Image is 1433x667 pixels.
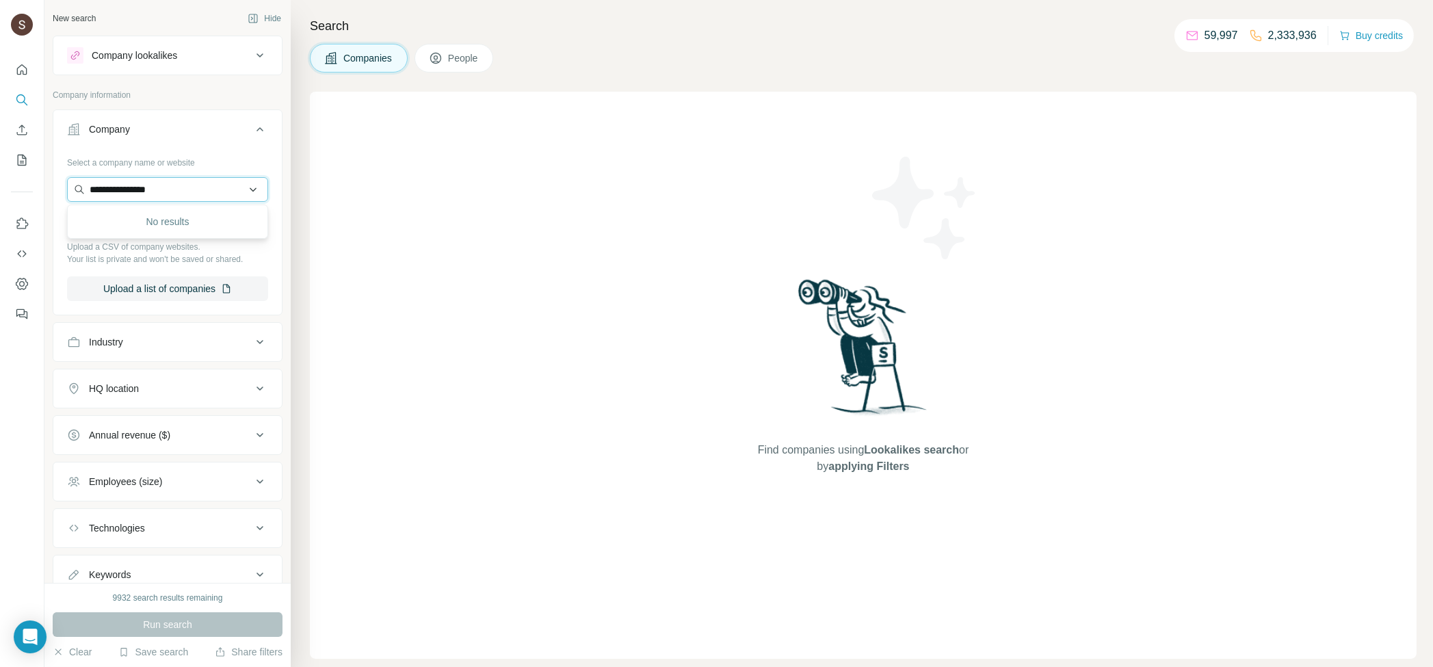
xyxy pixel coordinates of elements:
[53,512,282,545] button: Technologies
[215,645,282,659] button: Share filters
[89,521,145,535] div: Technologies
[11,57,33,82] button: Quick start
[11,241,33,266] button: Use Surfe API
[89,382,139,395] div: HQ location
[238,8,291,29] button: Hide
[11,88,33,112] button: Search
[53,558,282,591] button: Keywords
[1339,26,1403,45] button: Buy credits
[310,16,1417,36] h4: Search
[792,276,934,428] img: Surfe Illustration - Woman searching with binoculars
[448,51,479,65] span: People
[53,39,282,72] button: Company lookalikes
[89,568,131,581] div: Keywords
[53,12,96,25] div: New search
[1205,27,1238,44] p: 59,997
[70,208,265,235] div: No results
[11,14,33,36] img: Avatar
[53,645,92,659] button: Clear
[1268,27,1317,44] p: 2,333,936
[11,302,33,326] button: Feedback
[53,326,282,358] button: Industry
[89,428,170,442] div: Annual revenue ($)
[864,444,959,456] span: Lookalikes search
[11,211,33,236] button: Use Surfe on LinkedIn
[53,465,282,498] button: Employees (size)
[89,122,130,136] div: Company
[53,372,282,405] button: HQ location
[67,276,268,301] button: Upload a list of companies
[754,442,973,475] span: Find companies using or by
[67,241,268,253] p: Upload a CSV of company websites.
[67,253,268,265] p: Your list is private and won't be saved or shared.
[863,146,986,270] img: Surfe Illustration - Stars
[343,51,393,65] span: Companies
[113,592,223,604] div: 9932 search results remaining
[89,475,162,488] div: Employees (size)
[67,151,268,169] div: Select a company name or website
[14,620,47,653] div: Open Intercom Messenger
[828,460,909,472] span: applying Filters
[53,113,282,151] button: Company
[53,419,282,452] button: Annual revenue ($)
[11,118,33,142] button: Enrich CSV
[92,49,177,62] div: Company lookalikes
[118,645,188,659] button: Save search
[89,335,123,349] div: Industry
[11,272,33,296] button: Dashboard
[53,89,282,101] p: Company information
[11,148,33,172] button: My lists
